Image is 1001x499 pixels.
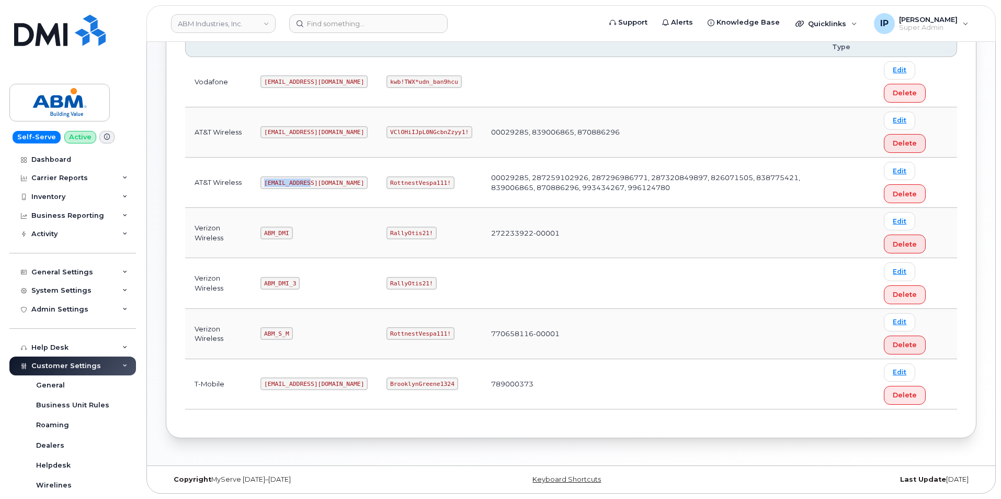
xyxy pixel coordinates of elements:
th: Password [377,28,482,57]
td: 272233922-00001 [482,208,823,258]
a: Edit [884,262,915,281]
span: Delete [893,390,917,400]
span: Delete [893,290,917,300]
a: ABM Industries, Inc. [171,14,276,33]
code: [EMAIL_ADDRESS][DOMAIN_NAME] [260,378,368,390]
a: Alerts [655,12,700,33]
a: Edit [884,363,915,382]
span: Alerts [671,17,693,28]
span: Super Admin [899,24,958,32]
code: ABM_S_M [260,327,292,340]
span: Support [618,17,647,28]
td: AT&T Wireless [185,107,251,158]
code: ABM_DMI [260,227,292,239]
th: Business Accounts [482,28,823,57]
span: Delete [893,239,917,249]
a: Edit [884,162,915,180]
td: T-Mobile [185,359,251,409]
code: BrooklynGreene1324 [386,378,458,390]
th: Username [251,28,377,57]
code: kwb!TWX*udn_ban9hcu [386,75,461,88]
span: Knowledge Base [716,17,780,28]
span: Delete [893,138,917,148]
button: Delete [884,184,926,203]
button: Delete [884,336,926,354]
span: Delete [893,88,917,98]
strong: Last Update [900,475,946,483]
code: ABM_DMI_3 [260,277,300,290]
code: RallyOtis21! [386,227,436,239]
button: Delete [884,285,926,304]
td: 00029285, 839006865, 870886296 [482,107,823,158]
a: Knowledge Base [700,12,787,33]
a: Edit [884,61,915,80]
td: Verizon Wireless [185,309,251,359]
code: [EMAIL_ADDRESS][DOMAIN_NAME] [260,75,368,88]
td: Vodafone [185,57,251,107]
td: 789000373 [482,359,823,409]
td: AT&T Wireless [185,158,251,208]
code: RottnestVespa111! [386,176,454,189]
button: Delete [884,386,926,405]
code: RottnestVespa111! [386,327,454,340]
input: Find something... [289,14,448,33]
a: Edit [884,212,915,230]
span: IP [880,17,889,30]
div: [DATE] [706,475,976,484]
button: Delete [884,134,926,153]
td: Verizon Wireless [185,258,251,308]
td: 00029285, 287259102926, 287296986771, 287320849897, 826071505, 838775421, 839006865, 870886296, 9... [482,158,823,208]
td: Verizon Wireless [185,208,251,258]
span: [PERSON_NAME] [899,15,958,24]
code: VClOHiIJpL0NGcbnZzyy1! [386,126,472,139]
div: Quicklinks [788,13,864,34]
code: [EMAIL_ADDRESS][DOMAIN_NAME] [260,126,368,139]
a: Edit [884,313,915,331]
span: Quicklinks [808,19,846,28]
code: RallyOtis21! [386,277,436,290]
div: Ione Partin [867,13,976,34]
span: Delete [893,340,917,350]
th: Carrier [185,28,251,57]
td: 770658116-00001 [482,309,823,359]
div: MyServe [DATE]–[DATE] [166,475,436,484]
button: Delete [884,84,926,103]
code: [EMAIL_ADDRESS][DOMAIN_NAME] [260,176,368,189]
a: Edit [884,112,915,130]
a: Support [602,12,655,33]
strong: Copyright [174,475,211,483]
button: Delete [884,235,926,253]
a: Keyboard Shortcuts [532,475,601,483]
span: Delete [893,189,917,199]
th: Login Type [823,28,874,57]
